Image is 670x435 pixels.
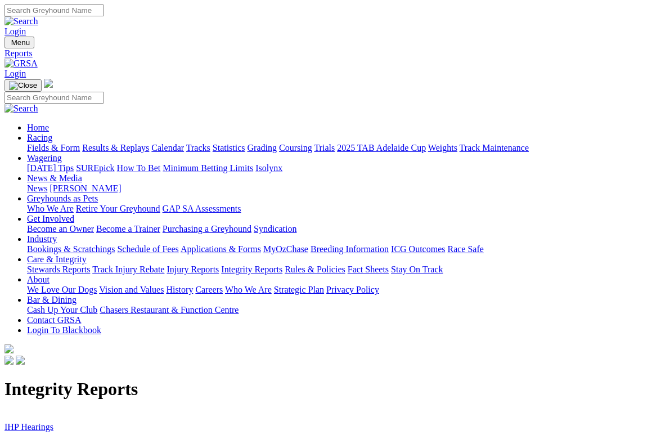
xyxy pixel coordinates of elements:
[27,153,62,163] a: Wagering
[27,305,97,315] a: Cash Up Your Club
[255,163,282,173] a: Isolynx
[27,285,665,295] div: About
[76,204,160,213] a: Retire Your Greyhound
[391,244,445,254] a: ICG Outcomes
[213,143,245,153] a: Statistics
[100,305,239,315] a: Chasers Restaurant & Function Centre
[27,183,47,193] a: News
[27,204,665,214] div: Greyhounds as Pets
[27,224,665,234] div: Get Involved
[195,285,223,294] a: Careers
[16,356,25,365] img: twitter.svg
[151,143,184,153] a: Calendar
[186,143,210,153] a: Tracks
[44,79,53,88] img: logo-grsa-white.png
[391,264,443,274] a: Stay On Track
[27,234,57,244] a: Industry
[163,163,253,173] a: Minimum Betting Limits
[279,143,312,153] a: Coursing
[248,143,277,153] a: Grading
[11,38,30,47] span: Menu
[5,379,665,400] h1: Integrity Reports
[166,285,193,294] a: History
[27,254,87,264] a: Care & Integrity
[337,143,426,153] a: 2025 TAB Adelaide Cup
[27,183,665,194] div: News & Media
[27,173,82,183] a: News & Media
[221,264,282,274] a: Integrity Reports
[5,79,42,92] button: Toggle navigation
[285,264,345,274] a: Rules & Policies
[5,92,104,104] input: Search
[27,275,50,284] a: About
[5,48,665,59] a: Reports
[99,285,164,294] a: Vision and Values
[27,163,665,173] div: Wagering
[5,37,34,48] button: Toggle navigation
[27,224,94,234] a: Become an Owner
[460,143,529,153] a: Track Maintenance
[163,204,241,213] a: GAP SA Assessments
[5,59,38,69] img: GRSA
[27,194,98,203] a: Greyhounds as Pets
[5,356,14,365] img: facebook.svg
[27,143,665,153] div: Racing
[348,264,389,274] a: Fact Sheets
[447,244,483,254] a: Race Safe
[82,143,149,153] a: Results & Replays
[5,16,38,26] img: Search
[5,104,38,114] img: Search
[326,285,379,294] a: Privacy Policy
[27,264,90,274] a: Stewards Reports
[5,422,53,432] a: IHP Hearings
[117,244,178,254] a: Schedule of Fees
[27,143,80,153] a: Fields & Form
[27,325,101,335] a: Login To Blackbook
[254,224,296,234] a: Syndication
[314,143,335,153] a: Trials
[263,244,308,254] a: MyOzChase
[50,183,121,193] a: [PERSON_NAME]
[163,224,251,234] a: Purchasing a Greyhound
[117,163,161,173] a: How To Bet
[27,315,81,325] a: Contact GRSA
[27,295,77,304] a: Bar & Dining
[27,123,49,132] a: Home
[5,5,104,16] input: Search
[5,344,14,353] img: logo-grsa-white.png
[428,143,457,153] a: Weights
[76,163,114,173] a: SUREpick
[27,244,665,254] div: Industry
[311,244,389,254] a: Breeding Information
[27,305,665,315] div: Bar & Dining
[9,81,37,90] img: Close
[27,163,74,173] a: [DATE] Tips
[27,133,52,142] a: Racing
[5,26,26,36] a: Login
[274,285,324,294] a: Strategic Plan
[92,264,164,274] a: Track Injury Rebate
[27,285,97,294] a: We Love Our Dogs
[181,244,261,254] a: Applications & Forms
[27,204,74,213] a: Who We Are
[27,264,665,275] div: Care & Integrity
[96,224,160,234] a: Become a Trainer
[167,264,219,274] a: Injury Reports
[27,244,115,254] a: Bookings & Scratchings
[27,214,74,223] a: Get Involved
[225,285,272,294] a: Who We Are
[5,69,26,78] a: Login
